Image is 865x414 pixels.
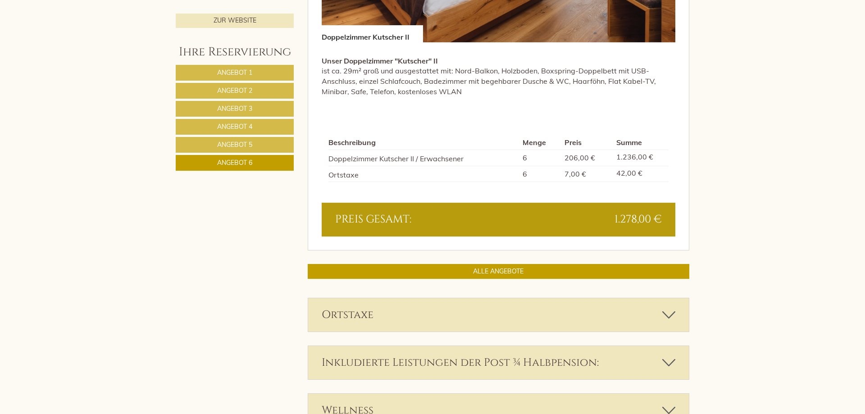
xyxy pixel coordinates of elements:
[217,86,252,95] span: Angebot 2
[519,136,561,150] th: Menge
[615,212,662,227] span: 1.278,00 €
[519,166,561,182] td: 6
[322,25,423,42] div: Doppelzimmer Kutscher II
[613,166,669,182] td: 42,00 €
[613,150,669,166] td: 1.236,00 €
[561,136,613,150] th: Preis
[328,150,519,166] td: Doppelzimmer Kutscher II / Erwachsener
[328,136,519,150] th: Beschreibung
[308,346,689,379] div: Inkludierte Leistungen der Post ¾ Halbpension:
[613,136,669,150] th: Summe
[322,56,438,65] strong: Unser Doppelzimmer "Kutscher" II
[217,159,252,167] span: Angebot 6
[176,44,294,60] div: Ihre Reservierung
[217,68,252,77] span: Angebot 1
[328,166,519,182] td: Ortstaxe
[322,56,676,97] p: ist ca. 29m² groß und ausgestattet mit: Nord-Balkon, Holzboden, Boxspring-Doppelbett mit USB-Ansc...
[328,212,499,227] div: Preis gesamt:
[217,123,252,131] span: Angebot 4
[176,14,294,28] a: Zur Website
[217,105,252,113] span: Angebot 3
[519,150,561,166] td: 6
[217,141,252,149] span: Angebot 5
[308,298,689,332] div: Ortstaxe
[308,264,690,279] a: ALLE ANGEBOTE
[565,169,586,178] span: 7,00 €
[565,153,595,162] span: 206,00 €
